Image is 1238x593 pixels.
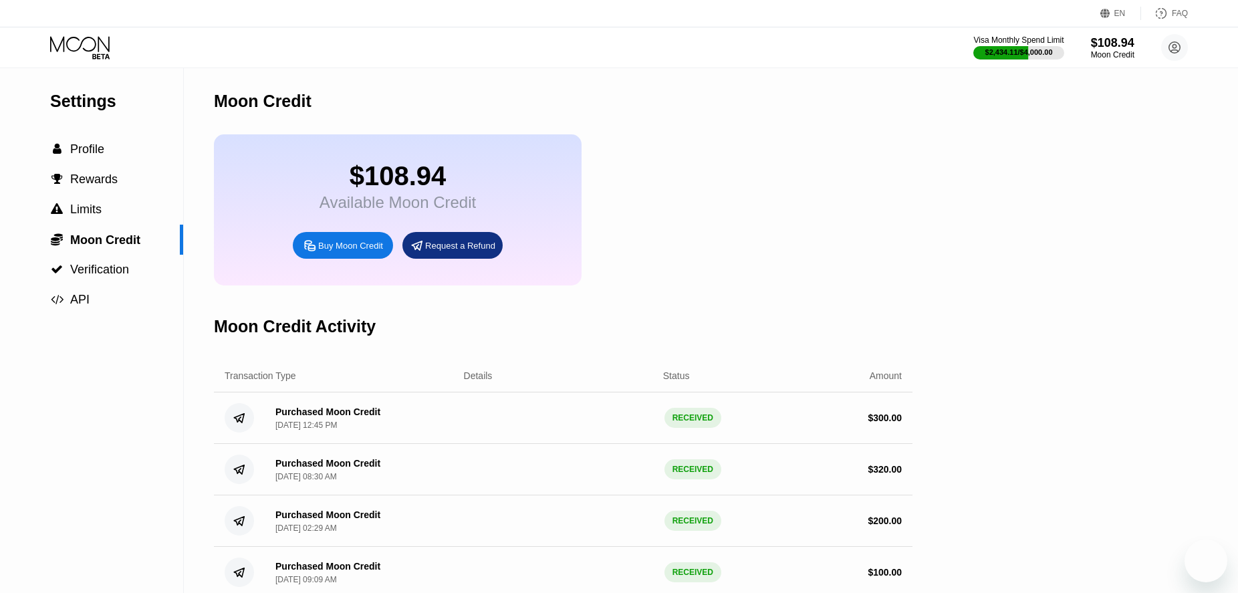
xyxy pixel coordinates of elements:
div: [DATE] 08:30 AM [275,472,337,481]
div: RECEIVED [664,562,721,582]
div:  [50,173,64,185]
span: Rewards [70,172,118,186]
div:  [50,293,64,306]
div: $ 200.00 [868,515,902,526]
div: Purchased Moon Credit [275,406,380,417]
div: Details [464,370,493,381]
div: EN [1114,9,1126,18]
div: $ 100.00 [868,567,902,578]
div: Moon Credit [214,92,312,111]
span:  [51,203,63,215]
div: FAQ [1141,7,1188,20]
div: Amount [870,370,902,381]
iframe: Button to launch messaging window [1185,540,1227,582]
div:  [50,263,64,275]
span:  [53,143,61,155]
div: FAQ [1172,9,1188,18]
div: Available Moon Credit [320,193,476,212]
div: [DATE] 09:09 AM [275,575,337,584]
div: Request a Refund [425,240,495,251]
div: Status [663,370,690,381]
div: Visa Monthly Spend Limit$2,434.11/$4,000.00 [973,35,1064,60]
div: Purchased Moon Credit [275,561,380,572]
div:  [50,233,64,246]
div: Visa Monthly Spend Limit [973,35,1064,45]
span: Verification [70,263,129,276]
span: Profile [70,142,104,156]
div: [DATE] 12:45 PM [275,421,337,430]
span:  [51,293,64,306]
div: Purchased Moon Credit [275,458,380,469]
div: Settings [50,92,183,111]
div: Buy Moon Credit [318,240,383,251]
div: RECEIVED [664,511,721,531]
span: Moon Credit [70,233,140,247]
div: $ 320.00 [868,464,902,475]
div: Purchased Moon Credit [275,509,380,520]
div: $ 300.00 [868,412,902,423]
span:  [51,173,63,185]
span: Limits [70,203,102,216]
div:  [50,143,64,155]
div: EN [1100,7,1141,20]
div: $108.94Moon Credit [1091,36,1134,60]
span: API [70,293,90,306]
div: [DATE] 02:29 AM [275,523,337,533]
span:  [51,233,63,246]
div:  [50,203,64,215]
span:  [51,263,63,275]
div: Request a Refund [402,232,503,259]
div: Moon Credit Activity [214,317,376,336]
div: Moon Credit [1091,50,1134,60]
div: $2,434.11 / $4,000.00 [985,48,1053,56]
div: RECEIVED [664,408,721,428]
div: $108.94 [1091,36,1134,50]
div: Buy Moon Credit [293,232,393,259]
div: RECEIVED [664,459,721,479]
div: Transaction Type [225,370,296,381]
div: $108.94 [320,161,476,191]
